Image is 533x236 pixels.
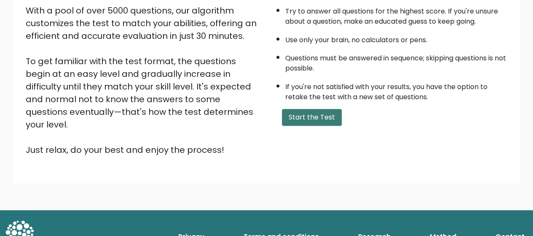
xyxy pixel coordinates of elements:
li: Use only your brain, no calculators or pens. [285,31,508,45]
li: Questions must be answered in sequence; skipping questions is not possible. [285,49,508,73]
li: If you're not satisfied with your results, you have the option to retake the test with a new set ... [285,78,508,102]
li: Try to answer all questions for the highest score. If you're unsure about a question, make an edu... [285,2,508,27]
button: Start the Test [282,109,342,126]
